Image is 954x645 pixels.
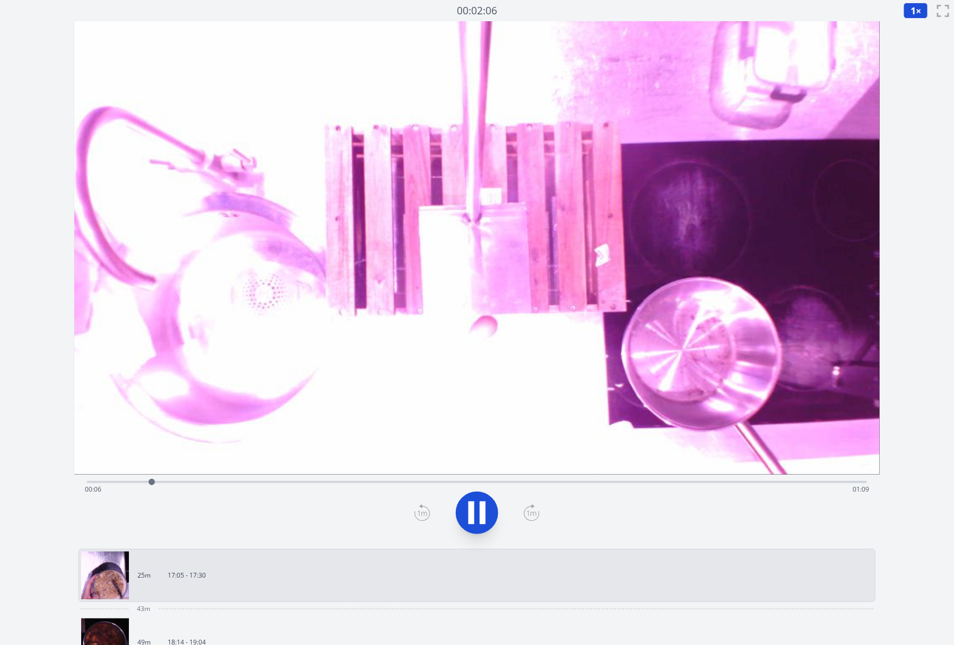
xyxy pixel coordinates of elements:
span: 43m [137,605,150,613]
span: 1 [910,4,916,17]
a: 00:02:06 [457,3,497,19]
p: 25m [137,571,151,580]
p: 17:05 - 17:30 [168,571,206,580]
img: 250813160503_thumb.jpeg [81,552,129,599]
button: 1× [904,3,928,19]
span: 00:06 [85,485,101,494]
span: 01:09 [853,485,869,494]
